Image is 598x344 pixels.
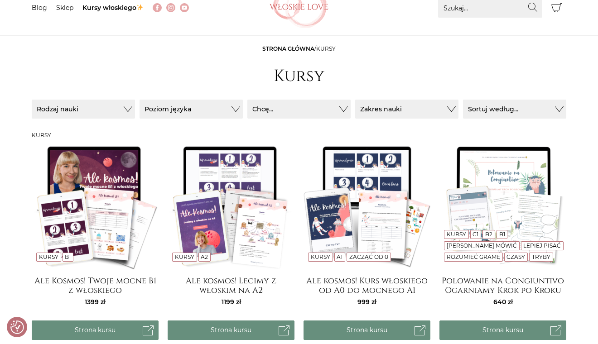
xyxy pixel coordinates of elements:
[506,253,525,260] a: Czasy
[485,231,492,238] a: B2
[262,45,314,52] a: Strona główna
[65,253,71,260] a: B1
[473,231,478,238] a: C1
[523,242,561,249] a: Lepiej pisać
[10,320,24,334] img: Revisit consent button
[463,100,566,119] button: Sortuj według...
[493,298,513,306] span: 640
[82,4,144,12] a: Kursy włoskiego
[137,4,143,10] img: ✨
[499,231,505,238] a: B1
[32,320,159,340] a: Strona kursu
[304,276,430,294] a: Ale kosmos! Kurs włoskiego od A0 do mocnego A1
[201,253,208,260] a: A2
[311,253,330,260] a: Kursy
[337,253,342,260] a: A1
[349,253,388,260] a: Zacząć od 0
[32,276,159,294] a: Ale Kosmos! Twoje mocne B1 z włoskiego
[532,253,550,260] a: Tryby
[168,320,294,340] a: Strona kursu
[56,4,73,12] a: Sklep
[304,320,430,340] a: Strona kursu
[222,298,241,306] span: 1199
[168,276,294,294] a: Ale kosmos! Lecimy z włoskim na A2
[32,4,47,12] a: Blog
[175,253,194,260] a: Kursy
[39,253,58,260] a: Kursy
[10,320,24,334] button: Preferencje co do zgód
[439,276,566,294] a: Polowanie na Congiuntivo Ogarniamy Krok po Kroku
[247,100,351,119] button: Chcę...
[32,100,135,119] button: Rodzaj nauki
[357,298,376,306] span: 999
[262,45,336,52] span: /
[355,100,458,119] button: Zakres nauki
[85,298,106,306] span: 1399
[447,242,517,249] a: [PERSON_NAME] mówić
[316,45,336,52] span: Kursy
[32,132,566,139] h3: Kursy
[274,67,324,86] h1: Kursy
[140,100,243,119] button: Poziom języka
[439,320,566,340] a: Strona kursu
[447,253,500,260] a: Rozumieć gramę
[447,231,466,238] a: Kursy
